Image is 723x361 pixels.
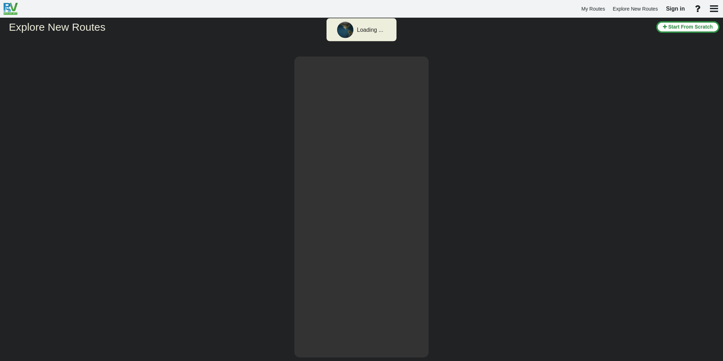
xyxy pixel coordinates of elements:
span: Sign in [666,6,685,12]
span: Start From Scratch [668,24,713,30]
a: My Routes [578,2,608,16]
img: RvPlanetLogo.png [4,3,18,15]
span: My Routes [581,6,605,12]
h2: Explore New Routes [9,21,651,33]
span: Explore New Routes [613,6,658,12]
button: Start From Scratch [656,21,719,33]
a: Explore New Routes [610,2,661,16]
a: Sign in [663,1,688,16]
div: Loading ... [357,26,383,34]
